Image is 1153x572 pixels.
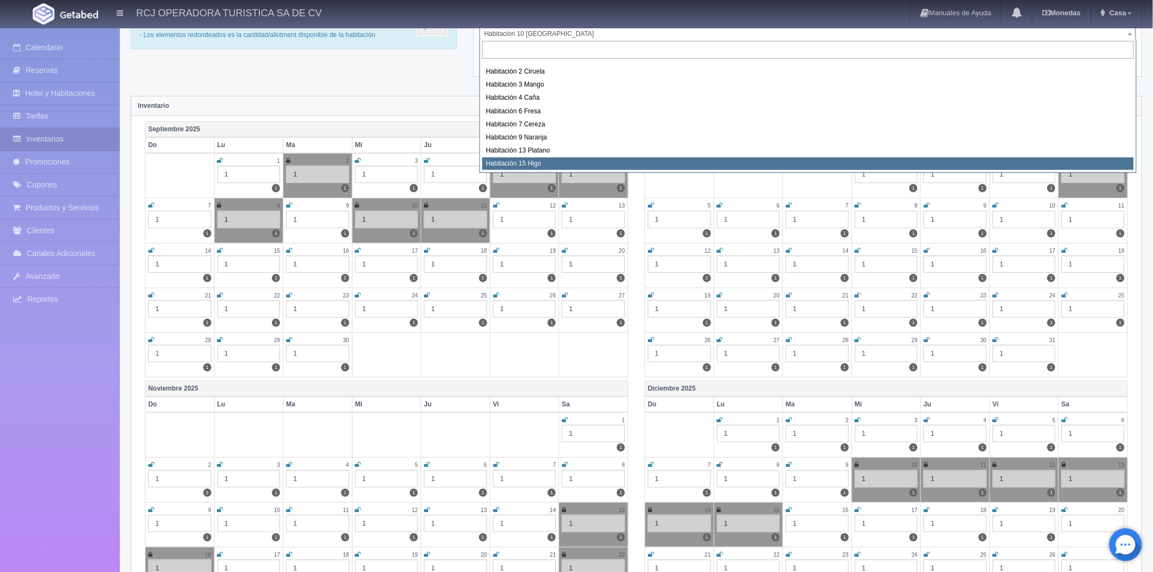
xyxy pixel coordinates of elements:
div: Habitación 7 Cereza [482,118,1134,131]
div: Habitación 4 Caña [482,92,1134,105]
div: Habitación 9 Naranja [482,131,1134,144]
div: Habitación 15 Higo [482,157,1134,171]
div: Habitación 13 Platano [482,144,1134,157]
div: Habitación 3 Mango [482,78,1134,92]
div: Habitación 2 Ciruela [482,65,1134,78]
div: Habitación 6 Fresa [482,105,1134,118]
